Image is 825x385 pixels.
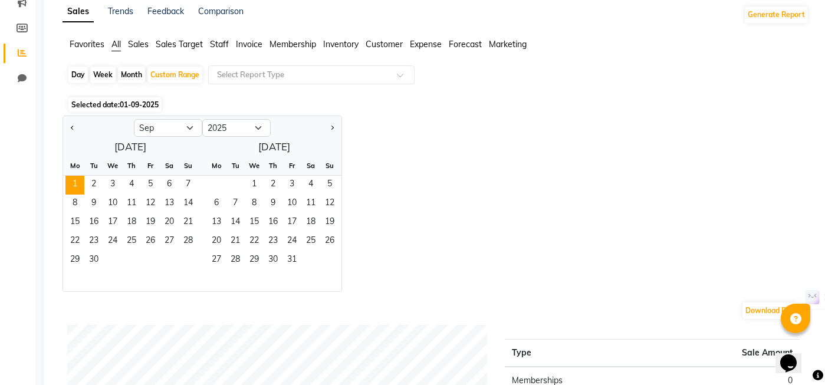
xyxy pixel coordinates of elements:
span: Sales [128,39,149,50]
div: Saturday, September 13, 2025 [160,195,179,213]
span: 24 [103,232,122,251]
div: Tuesday, October 21, 2025 [226,232,245,251]
div: Thursday, September 25, 2025 [122,232,141,251]
span: 25 [301,232,320,251]
div: Day [68,67,88,83]
span: 22 [245,232,264,251]
div: Wednesday, October 29, 2025 [245,251,264,270]
div: Saturday, September 20, 2025 [160,213,179,232]
div: Sunday, October 19, 2025 [320,213,339,232]
span: 3 [282,176,301,195]
span: Inventory [323,39,359,50]
span: Membership [269,39,316,50]
span: 12 [141,195,160,213]
div: Sunday, September 7, 2025 [179,176,198,195]
span: Staff [210,39,229,50]
div: Tuesday, September 16, 2025 [84,213,103,232]
div: Sa [160,156,179,175]
span: 25 [122,232,141,251]
div: Monday, September 15, 2025 [65,213,84,232]
iframe: chat widget [775,338,813,373]
span: 23 [264,232,282,251]
div: Friday, October 3, 2025 [282,176,301,195]
span: Favorites [70,39,104,50]
span: 22 [65,232,84,251]
span: 14 [179,195,198,213]
span: 3 [103,176,122,195]
span: 27 [207,251,226,270]
div: Thursday, September 11, 2025 [122,195,141,213]
div: Thursday, October 2, 2025 [264,176,282,195]
span: 01-09-2025 [120,100,159,109]
span: 4 [301,176,320,195]
div: Tuesday, September 30, 2025 [84,251,103,270]
span: 19 [320,213,339,232]
div: Th [122,156,141,175]
span: 26 [320,232,339,251]
span: 20 [207,232,226,251]
span: 16 [84,213,103,232]
span: 29 [65,251,84,270]
span: 6 [207,195,226,213]
span: 28 [179,232,198,251]
span: All [111,39,121,50]
span: 27 [160,232,179,251]
a: Sales [63,1,94,22]
div: Sunday, September 21, 2025 [179,213,198,232]
span: 2 [264,176,282,195]
span: 15 [65,213,84,232]
span: Forecast [449,39,482,50]
div: Su [320,156,339,175]
span: Marketing [489,39,527,50]
div: Saturday, October 11, 2025 [301,195,320,213]
span: 21 [226,232,245,251]
div: Friday, September 5, 2025 [141,176,160,195]
div: Friday, October 10, 2025 [282,195,301,213]
span: 8 [245,195,264,213]
span: 28 [226,251,245,270]
div: Mo [207,156,226,175]
div: Tuesday, September 2, 2025 [84,176,103,195]
span: 12 [320,195,339,213]
span: 1 [245,176,264,195]
button: Generate Report [745,6,808,23]
span: Selected date: [68,97,162,112]
div: Sunday, October 5, 2025 [320,176,339,195]
div: Su [179,156,198,175]
span: 11 [301,195,320,213]
div: Monday, October 13, 2025 [207,213,226,232]
span: 5 [141,176,160,195]
span: Invoice [236,39,262,50]
div: Wednesday, October 15, 2025 [245,213,264,232]
div: Sa [301,156,320,175]
span: 30 [264,251,282,270]
span: 24 [282,232,301,251]
span: Sales Target [156,39,203,50]
div: Monday, September 8, 2025 [65,195,84,213]
span: 2 [84,176,103,195]
span: 11 [122,195,141,213]
div: Fr [141,156,160,175]
div: Friday, September 19, 2025 [141,213,160,232]
div: Monday, October 20, 2025 [207,232,226,251]
div: Th [264,156,282,175]
div: Fr [282,156,301,175]
div: Sunday, October 26, 2025 [320,232,339,251]
div: Wednesday, September 17, 2025 [103,213,122,232]
div: Tuesday, September 23, 2025 [84,232,103,251]
div: Friday, September 12, 2025 [141,195,160,213]
div: Friday, October 24, 2025 [282,232,301,251]
th: Sale Amount [652,340,800,367]
a: Trends [108,6,133,17]
div: Thursday, October 30, 2025 [264,251,282,270]
span: 14 [226,213,245,232]
div: Wednesday, September 24, 2025 [103,232,122,251]
span: 10 [282,195,301,213]
span: 23 [84,232,103,251]
div: Thursday, October 23, 2025 [264,232,282,251]
div: Friday, September 26, 2025 [141,232,160,251]
span: 20 [160,213,179,232]
span: 1 [65,176,84,195]
div: Custom Range [147,67,202,83]
div: Saturday, October 18, 2025 [301,213,320,232]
